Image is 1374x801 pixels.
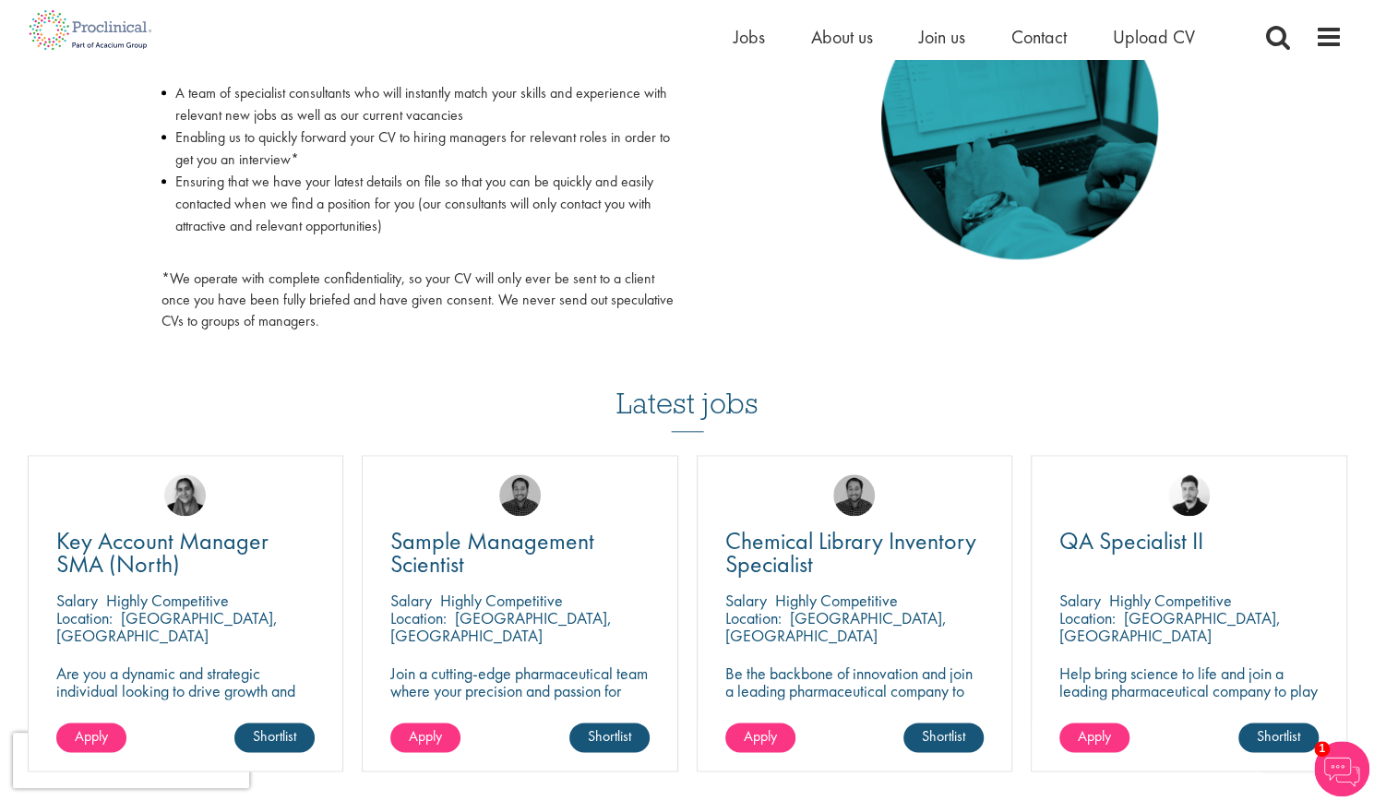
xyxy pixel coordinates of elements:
li: Enabling us to quickly forward your CV to hiring managers for relevant roles in order to get you ... [161,126,674,171]
img: Mike Raletz [499,474,541,516]
span: Apply [744,726,777,746]
iframe: reCAPTCHA [13,733,249,788]
a: QA Specialist II [1059,530,1319,553]
span: Location: [1059,607,1116,628]
a: Shortlist [1238,723,1319,752]
span: Apply [1078,726,1111,746]
a: Key Account Manager SMA (North) [56,530,316,576]
p: [GEOGRAPHIC_DATA], [GEOGRAPHIC_DATA] [725,607,947,646]
a: Apply [725,723,795,752]
a: Apply [56,723,126,752]
a: Shortlist [569,723,650,752]
a: Jobs [734,25,765,49]
a: Chemical Library Inventory Specialist [725,530,985,576]
p: Help bring science to life and join a leading pharmaceutical company to play a key role in delive... [1059,664,1319,752]
img: Anjali Parbhu [164,474,206,516]
img: Anderson Maldonado [1168,474,1210,516]
a: Apply [390,723,460,752]
li: Ensuring that we have your latest details on file so that you can be quickly and easily contacted... [161,171,674,259]
a: Apply [1059,723,1129,752]
a: Join us [919,25,965,49]
a: Shortlist [234,723,315,752]
span: Location: [390,607,447,628]
img: Chatbot [1314,741,1369,796]
span: Key Account Manager SMA (North) [56,525,269,580]
a: Sample Management Scientist [390,530,650,576]
p: Are you a dynamic and strategic individual looking to drive growth and build lasting partnerships... [56,664,316,735]
a: About us [811,25,873,49]
span: Salary [725,590,767,611]
span: Salary [390,590,432,611]
p: *We operate with complete confidentiality, so your CV will only ever be sent to a client once you... [161,269,674,332]
img: Mike Raletz [833,474,875,516]
p: [GEOGRAPHIC_DATA], [GEOGRAPHIC_DATA] [56,607,278,646]
a: Shortlist [903,723,984,752]
p: [GEOGRAPHIC_DATA], [GEOGRAPHIC_DATA] [1059,607,1281,646]
p: Highly Competitive [1109,590,1232,611]
span: 1 [1314,741,1330,757]
p: Be the backbone of innovation and join a leading pharmaceutical company to help keep life-changin... [725,664,985,735]
p: Join a cutting-edge pharmaceutical team where your precision and passion for quality will help sh... [390,664,650,735]
a: Upload CV [1113,25,1195,49]
span: Salary [56,590,98,611]
h3: Latest jobs [616,341,759,432]
li: A team of specialist consultants who will instantly match your skills and experience with relevan... [161,82,674,126]
span: Location: [725,607,782,628]
span: Salary [1059,590,1101,611]
a: Contact [1011,25,1067,49]
span: Chemical Library Inventory Specialist [725,525,976,580]
span: Location: [56,607,113,628]
p: Highly Competitive [106,590,229,611]
p: Highly Competitive [440,590,563,611]
span: Apply [75,726,108,746]
p: Highly Competitive [775,590,898,611]
span: Apply [409,726,442,746]
span: Sample Management Scientist [390,525,594,580]
p: [GEOGRAPHIC_DATA], [GEOGRAPHIC_DATA] [390,607,612,646]
span: QA Specialist II [1059,525,1203,556]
